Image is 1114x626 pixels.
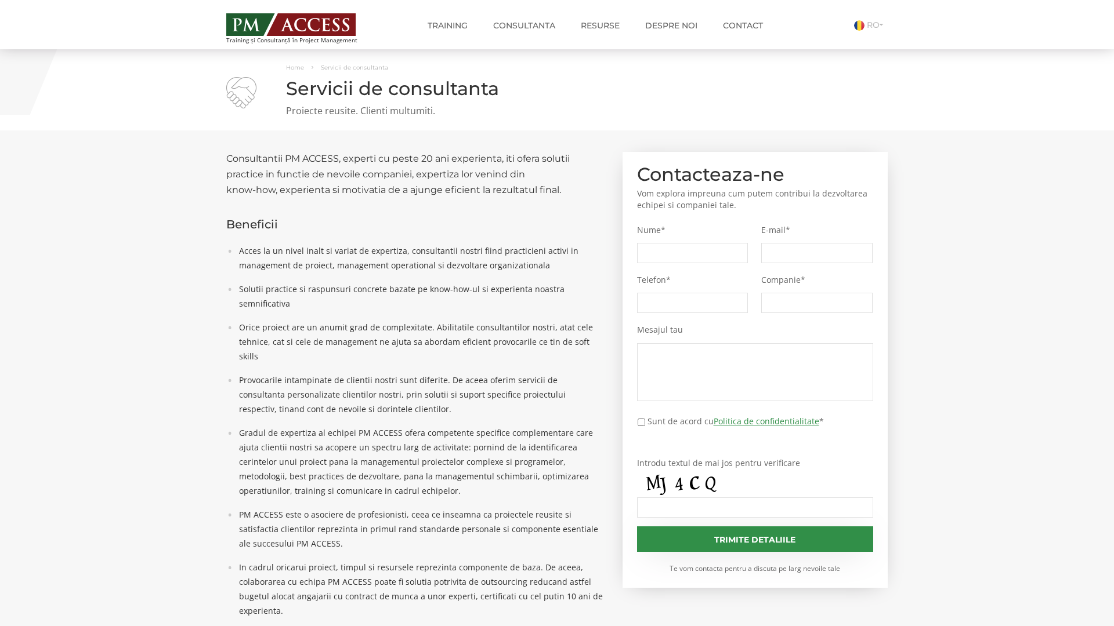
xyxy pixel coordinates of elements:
p: Proiecte reusite. Clienti multumiti. [226,104,888,118]
small: Te vom contacta pentru a discuta pe larg nevoile tale [637,563,874,573]
li: Gradul de expertiza al echipei PM ACCESS ofera competente specifice complementare care ajuta clie... [233,425,605,498]
li: Orice proiect are un anumit grad de complexitate. Abilitatile consultantilor nostri, atat cele te... [233,320,605,363]
a: Despre noi [636,14,706,37]
img: PM ACCESS - Echipa traineri si consultanti certificati PMP: Narciss Popescu, Mihai Olaru, Monica ... [226,13,356,36]
span: Training și Consultanță în Project Management [226,37,379,43]
h1: Servicii de consultanta [226,78,888,99]
a: Resurse [572,14,628,37]
li: In cadrul oricarui proiect, timpul si resursele reprezinta componente de baza. De aceea, colabora... [233,560,605,618]
h2: Contacteaza-ne [637,166,874,182]
a: Politica de confidentialitate [714,416,819,427]
a: Contact [714,14,772,37]
li: Solutii practice si raspunsuri concrete bazate pe know-how-ul si experienta noastra semnificativa [233,282,605,311]
label: Telefon [637,275,748,285]
label: E-mail [761,225,873,235]
label: Mesajul tau [637,325,874,335]
span: Servicii de consultanta [321,64,388,71]
a: Consultanta [484,14,564,37]
a: Home [286,64,304,71]
h2: Consultantii PM ACCESS, experti cu peste 20 ani experienta, iti ofera solutii practice in functie... [226,151,605,198]
a: Training și Consultanță în Project Management [226,10,379,43]
img: Servicii de consultanta [226,77,256,108]
p: Vom explora impreuna cum putem contribui la dezvoltarea echipei si companiei tale. [637,188,874,211]
a: RO [854,20,888,30]
label: Introdu textul de mai jos pentru verificare [637,458,874,468]
label: Sunt de acord cu * [648,415,824,427]
li: PM ACCESS este o asociere de profesionisti, ceea ce inseamna ca proiectele reusite si satisfactia... [233,507,605,551]
label: Companie [761,275,873,285]
label: Nume [637,225,748,235]
li: Provocarile intampinate de clientii nostri sunt diferite. De aceea oferim servicii de consultanta... [233,373,605,416]
li: Acces la un nivel inalt si variat de expertiza, consultantii nostri fiind practicieni activi in m... [233,243,605,272]
img: Romana [854,20,865,31]
a: Training [419,14,476,37]
h3: Beneficii [226,218,605,231]
input: Trimite detaliile [637,526,874,552]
